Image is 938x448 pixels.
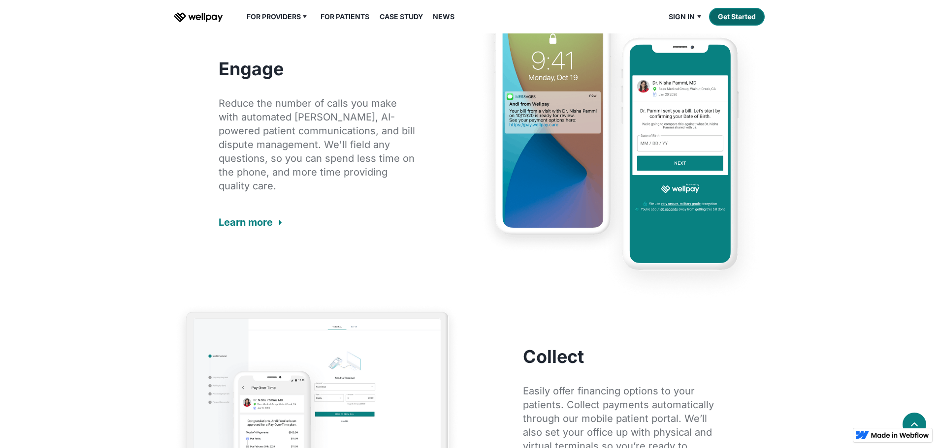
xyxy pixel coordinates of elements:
[219,210,282,234] a: Learn more
[174,11,223,23] a: home
[374,11,429,23] a: Case Study
[709,8,765,26] a: Get Started
[663,11,709,23] div: Sign in
[219,59,416,79] h3: Engage
[241,11,315,23] div: For Providers
[247,11,301,23] div: For Providers
[427,11,460,23] a: News
[669,11,695,23] div: Sign in
[871,432,929,438] img: Made in Webflow
[219,96,416,193] div: Reduce the number of calls you make with automated [PERSON_NAME], AI-powered patient communicatio...
[523,347,720,366] h3: Collect
[219,215,273,229] div: Learn more
[315,11,375,23] a: For Patients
